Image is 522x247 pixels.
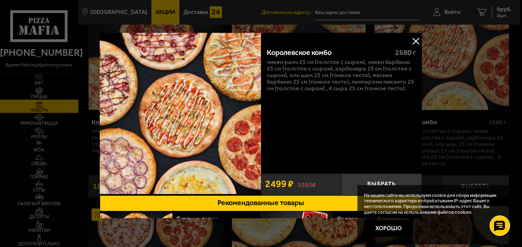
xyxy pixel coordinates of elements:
a: Коллекционный магнит "Мафия" [338,215,401,229]
span: 2499 ₽ [265,179,293,189]
a: Королевское комбо [100,33,261,195]
s: 3393 ₽ [298,181,316,188]
div: Королевское комбо [267,48,389,57]
img: Королевское комбо [100,33,261,194]
a: Славные парни [176,215,226,222]
button: Рекомендованные товары [100,195,422,212]
p: На нашем сайте мы используем cookie для сбора информации технического характера и обрабатываем IP... [364,193,502,215]
span: 2680 г [396,48,416,57]
p: Чикен Ранч 25 см (толстое с сыром), Чикен Барбекю 25 см (толстое с сыром), Карбонара 25 см (толст... [267,59,416,92]
button: Выбрать [341,174,422,195]
button: Хорошо [364,220,413,237]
